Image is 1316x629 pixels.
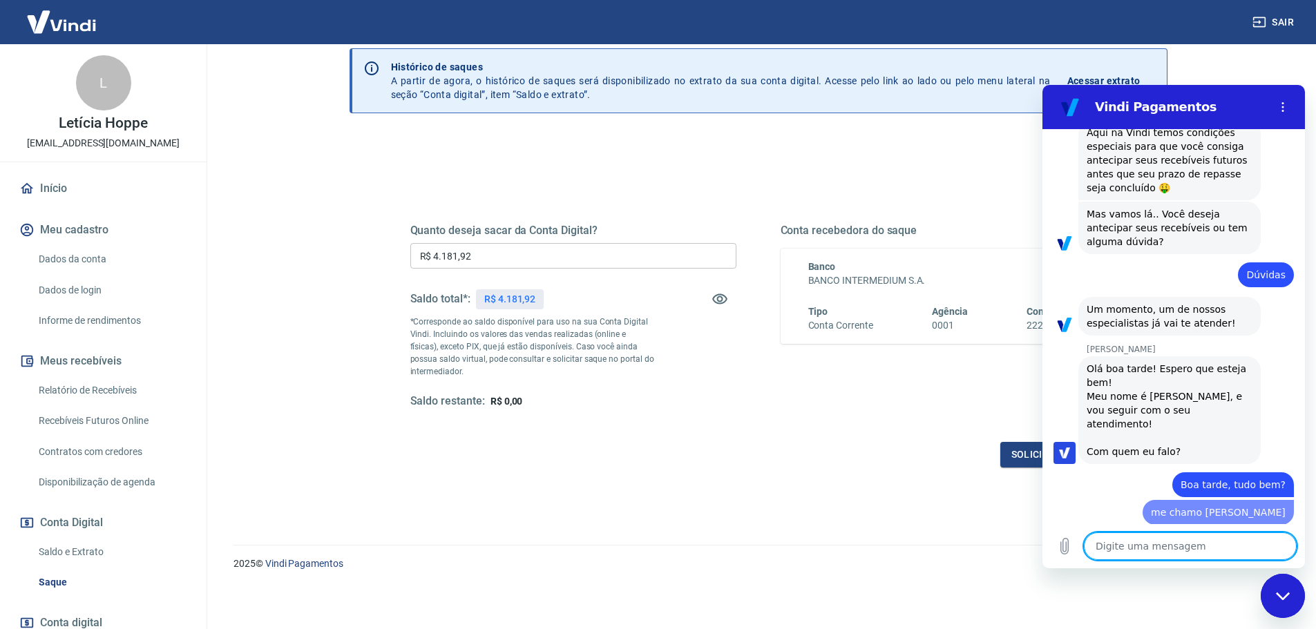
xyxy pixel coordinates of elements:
h6: Conta Corrente [808,318,873,333]
a: Relatório de Recebíveis [33,376,190,405]
span: Banco [808,261,836,272]
p: Histórico de saques [391,60,1051,74]
h5: Saldo total*: [410,292,470,306]
span: Conta [1027,306,1053,317]
p: *Corresponde ao saldo disponível para uso na sua Conta Digital Vindi. Incluindo os valores das ve... [410,316,655,378]
a: Dados de login [33,276,190,304]
button: Conta Digital [17,507,190,538]
p: 2025 © [233,557,1283,571]
h6: 22205342-9 [1027,318,1079,333]
h6: BANCO INTERMEDIUM S.A. [808,273,1079,288]
a: Saldo e Extrato [33,538,190,566]
a: Vindi Pagamentos [265,558,343,569]
button: Meus recebíveis [17,346,190,376]
p: [EMAIL_ADDRESS][DOMAIN_NAME] [27,136,180,151]
iframe: Botão para abrir a janela de mensagens, conversa em andamento [1261,574,1305,618]
img: Vindi [17,1,106,43]
h5: Saldo restante: [410,394,485,409]
div: L [76,55,131,110]
button: Sair [1250,10,1299,35]
p: Letícia Hoppe [59,116,147,130]
h6: 0001 [932,318,968,333]
a: Informe de rendimentos [33,307,190,335]
p: A partir de agora, o histórico de saques será disponibilizado no extrato da sua conta digital. Ac... [391,60,1051,101]
button: Meu cadastro [17,215,190,245]
a: Disponibilização de agenda [33,468,190,496]
p: Acessar extrato [1067,74,1141,88]
a: Dados da conta [33,245,190,273]
a: Acessar extrato [1067,60,1156,101]
p: R$ 4.181,92 [484,292,535,307]
h5: Conta recebedora do saque [781,224,1107,238]
h5: Quanto deseja sacar da Conta Digital? [410,224,736,238]
span: Agência [932,306,968,317]
a: Contratos com credores [33,438,190,466]
iframe: Janela de mensagens [1042,85,1305,568]
button: Solicitar saque [1000,442,1107,467]
a: Início [17,173,190,204]
span: Tipo [808,306,828,317]
span: R$ 0,00 [490,396,523,407]
a: Recebíveis Futuros Online [33,407,190,435]
a: Saque [33,568,190,597]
